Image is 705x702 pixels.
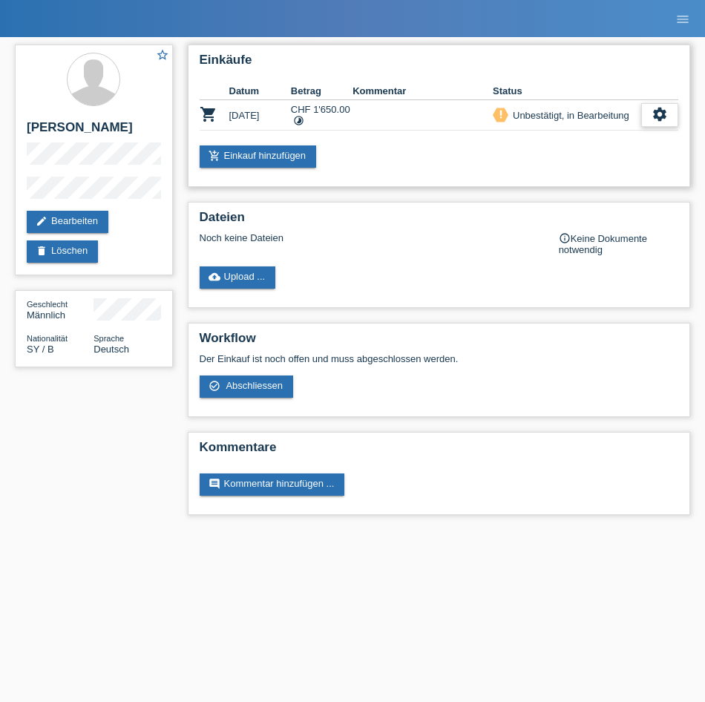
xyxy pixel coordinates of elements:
[200,375,294,398] a: check_circle_outline Abschliessen
[291,100,352,131] td: CHF 1'650.00
[200,353,679,364] p: Der Einkauf ist noch offen und muss abgeschlossen werden.
[559,232,571,244] i: info_outline
[94,334,124,343] span: Sprache
[27,240,98,263] a: deleteLöschen
[209,380,220,392] i: check_circle_outline
[675,12,690,27] i: menu
[508,108,629,123] div: Unbestätigt, in Bearbeitung
[156,48,169,62] i: star_border
[200,440,679,462] h2: Kommentare
[352,82,493,100] th: Kommentar
[209,150,220,162] i: add_shopping_cart
[493,82,641,100] th: Status
[229,100,291,131] td: [DATE]
[200,210,679,232] h2: Dateien
[652,106,668,122] i: settings
[94,344,129,355] span: Deutsch
[200,331,679,353] h2: Workflow
[200,145,317,168] a: add_shopping_cartEinkauf hinzufügen
[27,300,68,309] span: Geschlecht
[156,48,169,64] a: star_border
[200,232,540,243] div: Noch keine Dateien
[226,380,283,391] span: Abschliessen
[209,271,220,283] i: cloud_upload
[36,215,47,227] i: edit
[27,344,54,355] span: Syrien / B / 29.10.2015
[200,473,345,496] a: commentKommentar hinzufügen ...
[36,245,47,257] i: delete
[668,14,698,23] a: menu
[209,478,220,490] i: comment
[27,211,108,233] a: editBearbeiten
[27,120,161,142] h2: [PERSON_NAME]
[200,53,679,75] h2: Einkäufe
[559,232,678,255] div: Keine Dokumente notwendig
[27,334,68,343] span: Nationalität
[200,266,276,289] a: cloud_uploadUpload ...
[291,82,352,100] th: Betrag
[293,115,304,126] i: 24 Raten
[27,298,94,321] div: Männlich
[229,82,291,100] th: Datum
[496,109,506,119] i: priority_high
[200,105,217,123] i: POSP00025951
